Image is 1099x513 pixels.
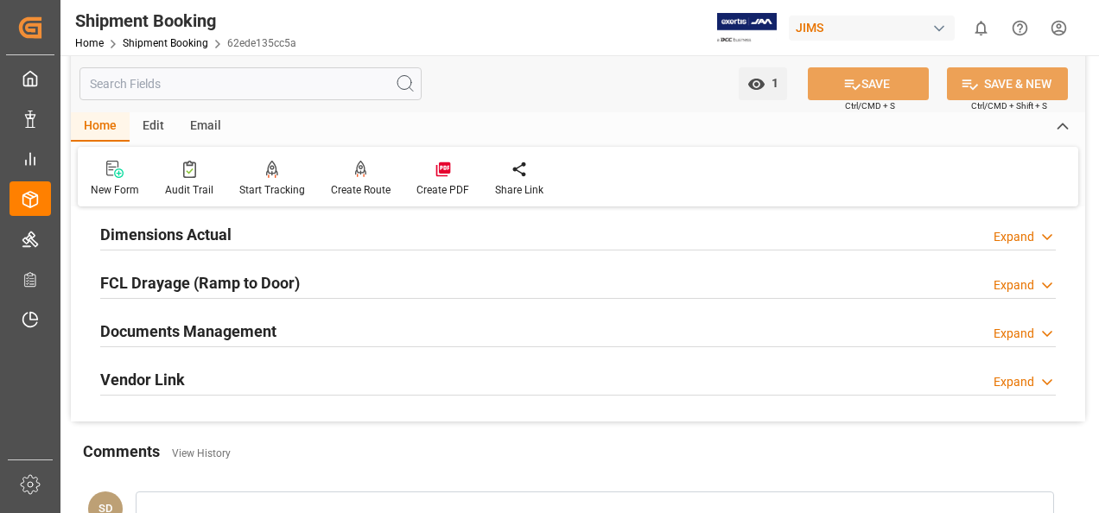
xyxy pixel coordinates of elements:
div: Expand [994,276,1034,294]
h2: Dimensions Actual [100,223,232,246]
span: Ctrl/CMD + S [845,99,895,112]
h2: Documents Management [100,320,276,343]
div: Share Link [495,182,543,198]
div: Expand [994,228,1034,246]
button: show 0 new notifications [962,9,1001,47]
button: SAVE & NEW [947,67,1068,100]
div: Create Route [331,182,391,198]
input: Search Fields [79,67,422,100]
div: Edit [130,112,177,142]
div: Shipment Booking [75,8,296,34]
h2: Vendor Link [100,368,185,391]
div: Expand [994,325,1034,343]
button: SAVE [808,67,929,100]
div: Expand [994,373,1034,391]
div: Audit Trail [165,182,213,198]
button: Help Center [1001,9,1039,47]
span: Ctrl/CMD + Shift + S [971,99,1047,112]
h2: FCL Drayage (Ramp to Door) [100,271,300,294]
div: Home [71,112,130,142]
div: New Form [91,182,139,198]
a: Home [75,37,104,49]
div: Email [177,112,234,142]
button: open menu [739,67,787,100]
div: Create PDF [416,182,469,198]
img: Exertis%20JAM%20-%20Email%20Logo.jpg_1722504956.jpg [717,13,777,43]
a: View History [172,447,231,459]
div: Start Tracking [239,182,305,198]
h2: Comments [83,440,160,463]
span: 1 [765,76,778,90]
div: JIMS [789,16,955,41]
a: Shipment Booking [123,37,208,49]
button: JIMS [789,11,962,44]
